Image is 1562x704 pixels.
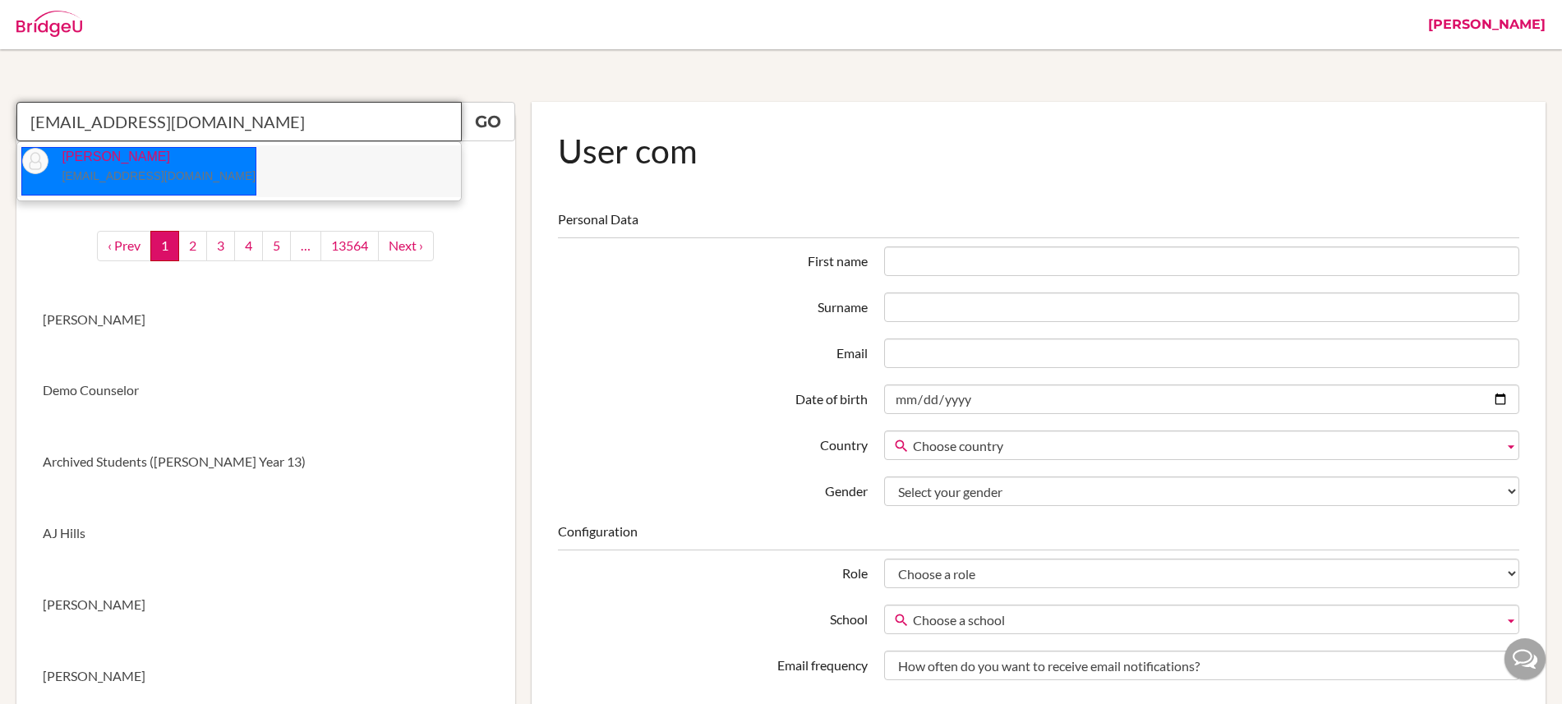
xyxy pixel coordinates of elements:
a: 2 [178,231,207,261]
a: New User [16,141,515,213]
a: [PERSON_NAME] [16,569,515,641]
legend: Configuration [558,522,1519,550]
label: Country [550,430,876,455]
label: Date of birth [550,384,876,409]
input: Quicksearch user [16,102,462,141]
label: Surname [550,292,876,317]
legend: Personal Data [558,210,1519,238]
img: Bridge-U [16,11,82,37]
a: 4 [234,231,263,261]
a: Go [461,102,515,141]
a: next [378,231,434,261]
a: 1 [150,231,179,261]
label: First name [550,246,876,271]
a: 13564 [320,231,379,261]
a: ‹ Prev [97,231,151,261]
span: Help [38,12,71,26]
a: … [290,231,321,261]
label: Email [550,338,876,363]
span: Choose country [913,431,1497,461]
label: Role [550,559,876,583]
p: [PERSON_NAME] [48,148,256,186]
span: Choose a school [913,605,1497,635]
a: 5 [262,231,291,261]
a: Archived Students ([PERSON_NAME] Year 13) [16,426,515,498]
a: 3 [206,231,235,261]
a: [PERSON_NAME] [16,284,515,356]
label: Email frequency [550,651,876,675]
a: Demo Counselor [16,355,515,426]
label: Gender [550,476,876,501]
label: School [550,605,876,629]
a: AJ Hills [16,498,515,569]
h1: User com [558,128,1519,173]
img: thumb_default-9baad8e6c595f6d87dbccf3bc005204999cb094ff98a76d4c88bb8097aa52fd3.png [22,148,48,174]
small: [EMAIL_ADDRESS][DOMAIN_NAME] [62,169,256,182]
